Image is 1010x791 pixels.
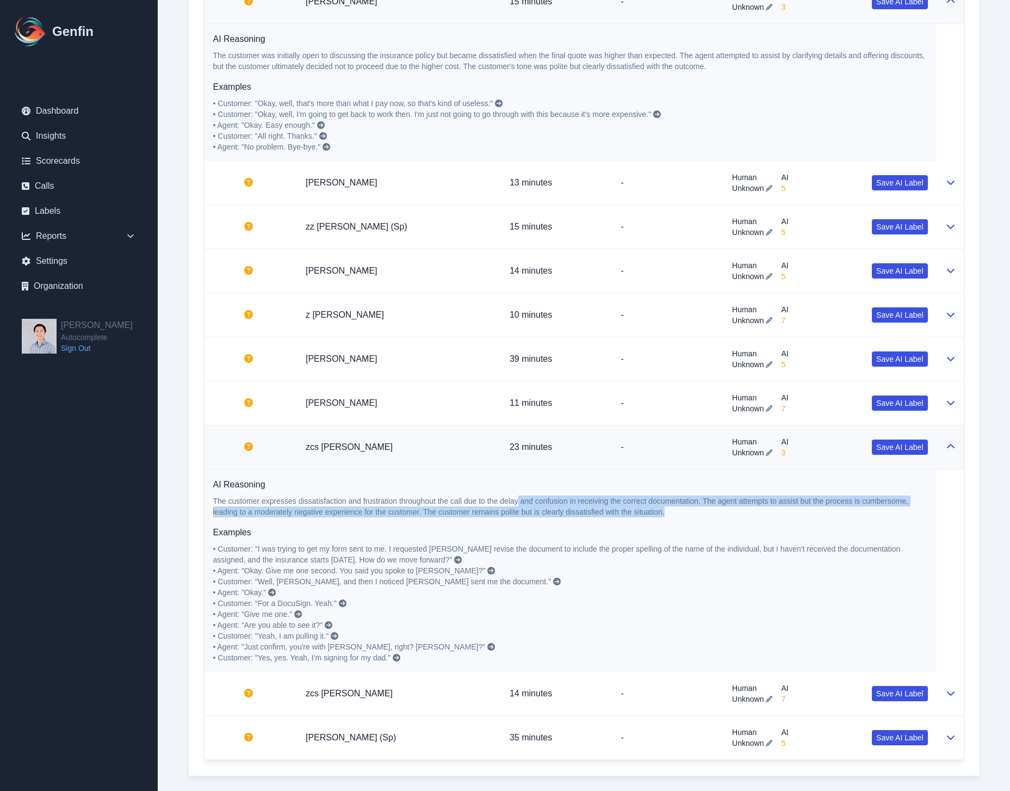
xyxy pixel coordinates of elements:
span: AI [781,683,788,694]
span: Unknown [732,738,764,749]
span: Human [732,260,772,271]
p: - [621,176,715,189]
span: 7 [781,315,788,326]
span: Human [732,172,772,183]
p: 13 minutes [510,176,604,189]
a: [PERSON_NAME] [306,178,377,187]
span: • Agent: "Are you able to see it?" [213,621,323,629]
span: • Agent: "Okay. Easy enough." [213,121,315,129]
span: • Customer: "Yeah, I am pulling it." [213,632,329,640]
span: AI [781,216,788,227]
span: 5 [781,738,788,749]
a: Calls [13,175,145,197]
span: 7 [781,403,788,414]
p: 14 minutes [510,264,604,277]
span: AI [781,260,788,271]
p: - [621,264,715,277]
a: zcs [PERSON_NAME] [306,689,393,698]
span: 5 [781,227,788,238]
span: Human [732,436,772,447]
a: Settings [13,250,145,272]
span: AI [781,392,788,403]
a: [PERSON_NAME] [306,354,377,363]
p: The customer was initially open to discussing the insurance policy but became dissatisfied when t... [213,50,928,72]
span: • Agent: "Okay. Give me one second. You said you spoke to [PERSON_NAME]?" [213,566,486,575]
p: - [621,397,715,410]
a: [PERSON_NAME] (Sp) [306,733,396,742]
span: Save AI Label [876,265,923,276]
p: - [621,353,715,366]
span: Save AI Label [876,442,923,453]
p: 11 minutes [510,397,604,410]
span: • Customer: "Well, [PERSON_NAME], and then I noticed [PERSON_NAME] sent me the document." [213,577,552,586]
button: Save AI Label [872,175,927,190]
span: Unknown [732,315,764,326]
span: AI [781,348,788,359]
h1: Genfin [52,23,94,40]
span: Unknown [732,271,764,282]
span: Autocomplete [61,332,133,343]
span: Save AI Label [876,221,923,232]
span: Unknown [732,694,764,705]
span: Unknown [732,2,764,13]
p: 10 minutes [510,308,604,322]
a: [PERSON_NAME] [306,398,377,407]
span: Human [732,683,772,694]
span: AI [781,172,788,183]
a: Organization [13,275,145,297]
span: Save AI Label [876,310,923,320]
img: Logo [13,14,48,49]
span: Save AI Label [876,177,923,188]
span: • Agent: "No problem. Bye-bye." [213,143,321,151]
span: Unknown [732,227,764,238]
span: Human [732,304,772,315]
p: 15 minutes [510,220,604,233]
span: • Customer: "Okay, well, I'm going to get back to work then. I'm just not going to go through wit... [213,110,651,119]
span: 5 [781,359,788,370]
a: Labels [13,200,145,222]
a: Dashboard [13,100,145,122]
span: Unknown [732,183,764,194]
span: • Customer: "For a DocuSign. Yeah." [213,599,337,608]
span: AI [781,727,788,738]
span: • Agent: "Just confirm, you're with [PERSON_NAME], right? [PERSON_NAME]?" [213,642,486,651]
span: Unknown [732,359,764,370]
span: • Customer: "I was trying to get my form sent to me. I requested [PERSON_NAME] revise the documen... [213,545,903,564]
a: [PERSON_NAME] [306,266,377,275]
span: Human [732,727,772,738]
div: Reports [13,225,145,247]
span: 5 [781,271,788,282]
h2: [PERSON_NAME] [61,319,133,332]
p: 39 minutes [510,353,604,366]
button: Save AI Label [872,396,927,411]
span: 3 [781,447,788,458]
p: The customer expresses dissatisfaction and frustration throughout the call due to the delay and c... [213,496,928,517]
span: • Customer: "Yes, yes. Yeah, I'm signing for my dad." [213,653,391,662]
span: • Agent: "Okay." [213,588,267,597]
p: - [621,687,715,700]
span: 3 [781,2,788,13]
a: Insights [13,125,145,147]
span: Save AI Label [876,732,923,743]
span: • Customer: "Okay, well, that's more than what I pay now, so that's kind of useless." [213,99,493,108]
span: • Customer: "All right. Thanks." [213,132,317,140]
p: 23 minutes [510,441,604,454]
span: Unknown [732,447,764,458]
a: z [PERSON_NAME] [306,310,384,319]
button: Save AI Label [872,351,927,367]
p: - [621,308,715,322]
button: Save AI Label [872,440,927,455]
img: Jeffrey Pang [22,319,57,354]
a: Sign Out [61,343,133,354]
span: • Agent: "Give me one." [213,610,293,619]
span: 5 [781,183,788,194]
h6: Examples [213,526,928,539]
p: - [621,731,715,744]
h6: AI Reasoning [213,478,928,491]
p: - [621,441,715,454]
button: Save AI Label [872,307,927,323]
a: Scorecards [13,150,145,172]
p: 14 minutes [510,687,604,700]
span: AI [781,304,788,315]
span: Save AI Label [876,354,923,364]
